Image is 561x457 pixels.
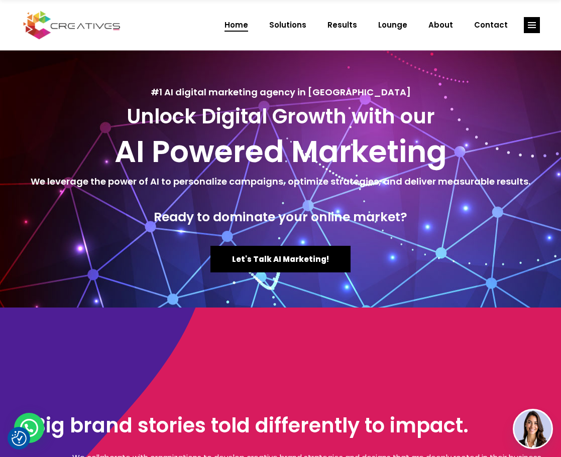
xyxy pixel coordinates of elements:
[10,175,551,189] h5: We leverage the power of AI to personalize campaigns, optimize strategies, and deliver measurable...
[514,410,551,447] img: agent
[464,12,518,38] a: Contact
[368,12,418,38] a: Lounge
[317,12,368,38] a: Results
[33,413,546,437] h3: Big brand stories told differently to impact.
[418,12,464,38] a: About
[428,12,453,38] span: About
[210,246,351,272] a: Let's Talk AI Marketing!
[474,12,508,38] span: Contact
[12,431,27,446] button: Consent Preferences
[327,12,357,38] span: Results
[524,17,540,33] a: link
[259,12,317,38] a: Solutions
[10,133,551,170] h2: AI Powered Marketing
[269,12,306,38] span: Solutions
[214,12,259,38] a: Home
[378,12,407,38] span: Lounge
[21,10,123,41] img: Creatives
[12,431,27,446] img: Revisit consent button
[225,12,248,38] span: Home
[10,210,551,225] h4: Ready to dominate your online market?
[10,85,551,99] h5: #1 AI digital marketing agency in [GEOGRAPHIC_DATA]
[10,104,551,128] h3: Unlock Digital Growth with our
[232,254,329,264] span: Let's Talk AI Marketing!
